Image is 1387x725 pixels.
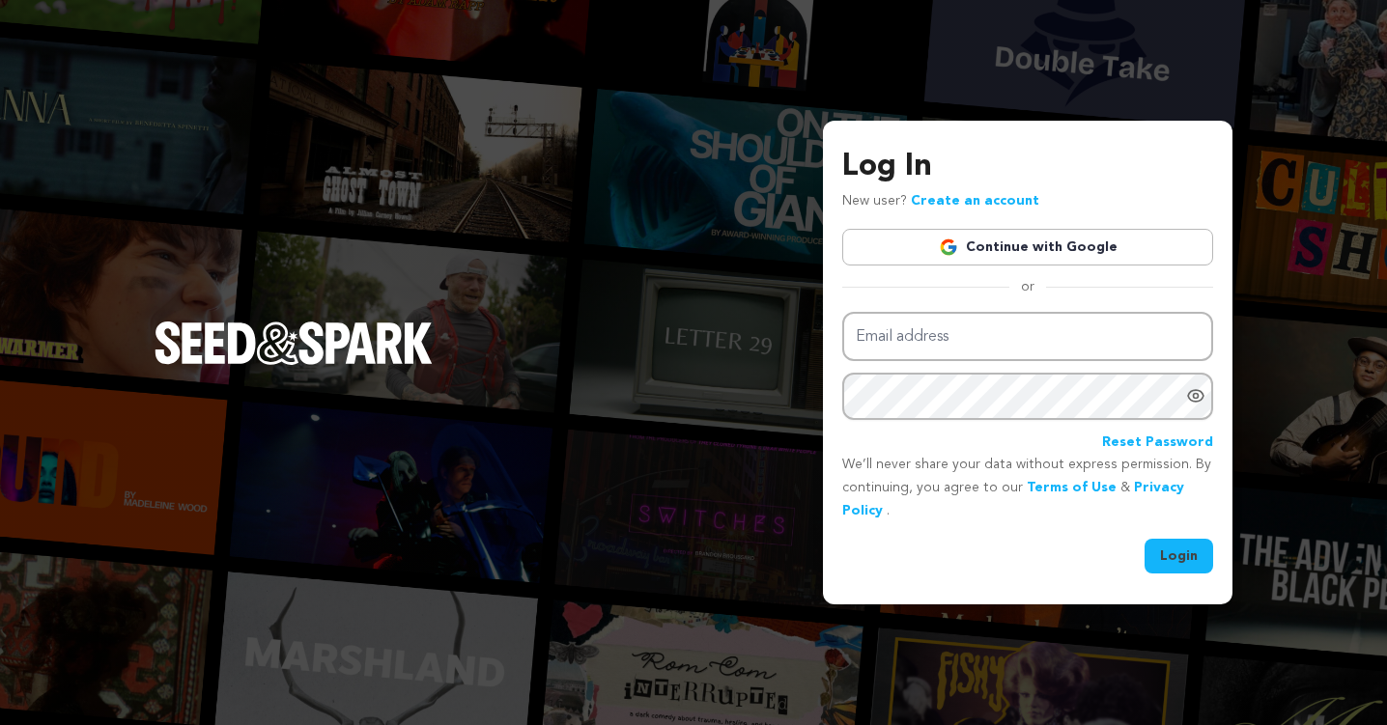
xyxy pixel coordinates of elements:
p: New user? [842,190,1039,213]
a: Privacy Policy [842,481,1184,517]
input: Email address [842,312,1213,361]
a: Seed&Spark Homepage [155,321,433,403]
img: Google logo [939,237,958,257]
h3: Log In [842,144,1213,190]
img: Seed&Spark Logo [155,321,433,364]
a: Continue with Google [842,229,1213,265]
a: Create an account [911,194,1039,208]
p: We’ll never share your data without express permission. By continuing, you agree to our & . [842,454,1213,522]
a: Reset Password [1102,432,1213,455]
span: or [1009,277,1046,296]
a: Terms of Use [1027,481,1117,494]
a: Show password as plain text. Warning: this will display your password on the screen. [1186,386,1205,405]
button: Login [1145,539,1213,573]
